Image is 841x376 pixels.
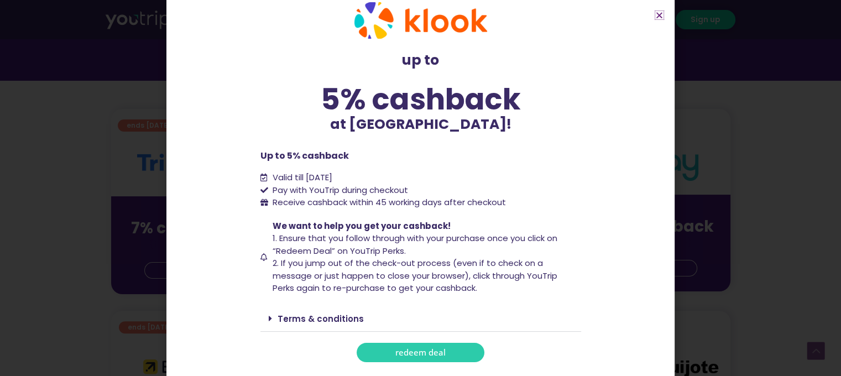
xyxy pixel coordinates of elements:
p: up to [260,50,581,71]
span: 1. Ensure that you follow through with your purchase once you click on “Redeem Deal” on YouTrip P... [273,232,557,257]
p: at [GEOGRAPHIC_DATA]! [260,114,581,135]
span: 2. If you jump out of the check-out process (even if to check on a message or just happen to clos... [273,257,557,294]
p: Up to 5% cashback [260,149,581,163]
span: Receive cashback within 45 working days after checkout [270,196,506,209]
span: redeem deal [395,348,446,357]
a: redeem deal [357,343,484,362]
span: We want to help you get your cashback! [273,220,451,232]
a: Close [655,11,664,19]
span: Valid till [DATE] [270,171,332,184]
a: Terms & conditions [278,313,364,325]
div: Terms & conditions [260,306,581,332]
span: Pay with YouTrip during checkout [270,184,408,197]
div: 5% cashback [260,85,581,114]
